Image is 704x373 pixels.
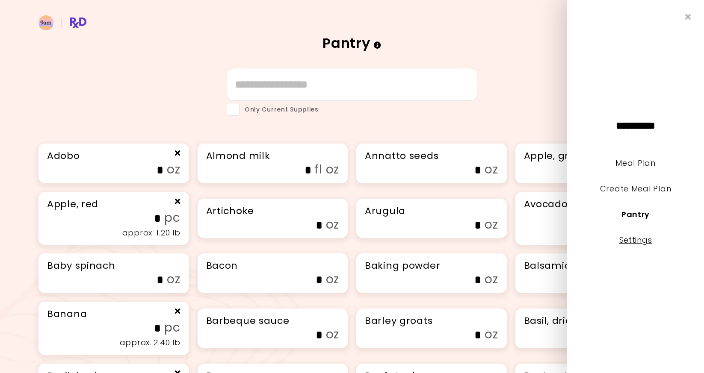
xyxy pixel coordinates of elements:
[376,216,498,233] label: oz
[211,164,311,177] input: fl oz
[206,314,340,328] h3: Barbeque sauce
[524,197,657,211] h3: Avocado
[524,271,657,288] label: fl oz
[47,226,180,240] div: approx. 1.20 lb
[175,149,180,157] i: Remove
[382,273,482,287] input: oz
[222,219,322,232] input: oz
[365,314,498,328] h3: Barley groats
[376,271,498,288] label: oz
[540,329,640,342] input: oz
[38,15,86,30] img: RxDiet
[47,197,180,211] h3: Apple, red
[217,216,339,233] label: oz
[374,41,382,49] i: Info
[524,314,657,328] h3: Basil, dried
[64,164,164,177] input: oz
[61,322,161,335] input: pc
[365,259,498,273] h3: Baking powder
[59,271,180,288] label: oz
[615,158,655,168] a: Meal Plan
[59,161,180,178] label: oz
[47,149,180,163] h3: Adobo
[47,259,180,273] h3: Baby spinach
[535,326,657,343] label: oz
[56,209,180,226] label: pc
[206,204,340,218] h3: Artichoke
[175,197,180,205] i: Remove
[538,212,638,225] input: pc
[621,209,650,220] a: Pantry
[61,212,161,225] input: pc
[529,273,629,287] input: fl oz
[217,326,339,343] label: oz
[376,161,498,178] label: oz
[382,329,482,342] input: oz
[240,104,319,115] span: Only Current Supplies
[382,164,482,177] input: oz
[382,219,482,232] input: oz
[365,149,498,163] h3: Annatto seeds
[38,36,666,50] h2: Pantry
[600,183,671,194] a: Create Meal Plan
[532,161,657,178] label: pc
[538,164,638,177] input: pc
[524,149,657,163] h3: Apple, green
[524,226,657,240] div: approx. 5.25 lb
[206,149,340,163] h3: Almond milk
[175,307,180,315] i: Remove
[217,271,339,288] label: oz
[222,329,322,342] input: oz
[56,319,180,336] label: pc
[64,273,164,287] input: oz
[524,259,657,273] h3: Balsamic vinegar
[365,204,498,218] h3: Arugula
[47,336,180,350] div: approx. 2.40 lb
[376,326,498,343] label: oz
[532,209,657,226] label: pc
[206,259,340,273] h3: Bacon
[206,161,339,178] label: fl oz
[47,307,180,321] h3: Banana
[619,235,652,245] a: Settings
[685,13,691,21] i: Close
[222,273,322,287] input: oz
